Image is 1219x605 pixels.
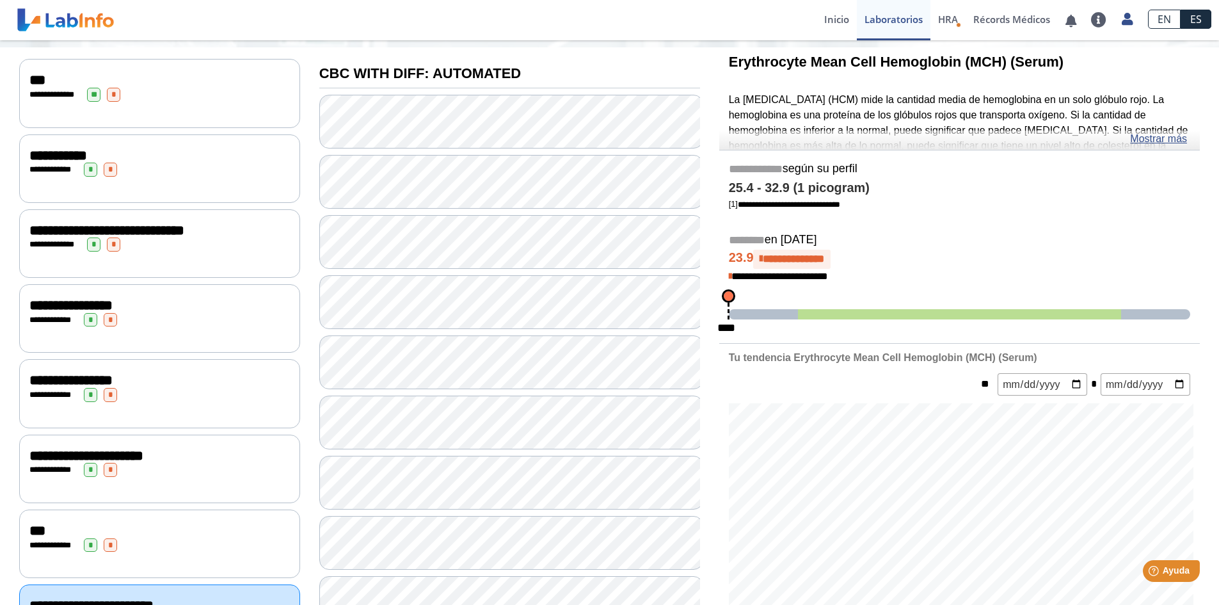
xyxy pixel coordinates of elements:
p: La [MEDICAL_DATA] (HCM) mide la cantidad media de hemoglobina en un solo glóbulo rojo. La hemoglo... [729,92,1190,169]
b: CBC WITH DIFF: AUTOMATED [319,65,521,81]
span: HRA [938,13,958,26]
h5: en [DATE] [729,233,1190,248]
a: Mostrar más [1130,131,1187,147]
a: EN [1148,10,1181,29]
b: Tu tendencia Erythrocyte Mean Cell Hemoglobin (MCH) (Serum) [729,352,1037,363]
h5: según su perfil [729,162,1190,177]
a: ES [1181,10,1211,29]
input: mm/dd/yyyy [998,373,1087,396]
h4: 25.4 - 32.9 (1 picogram) [729,181,1190,196]
iframe: Help widget launcher [1105,555,1205,591]
b: Erythrocyte Mean Cell Hemoglobin (MCH) (Serum) [729,54,1064,70]
input: mm/dd/yyyy [1101,373,1190,396]
h4: 23.9 [729,250,1190,269]
a: [1] [729,199,840,209]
